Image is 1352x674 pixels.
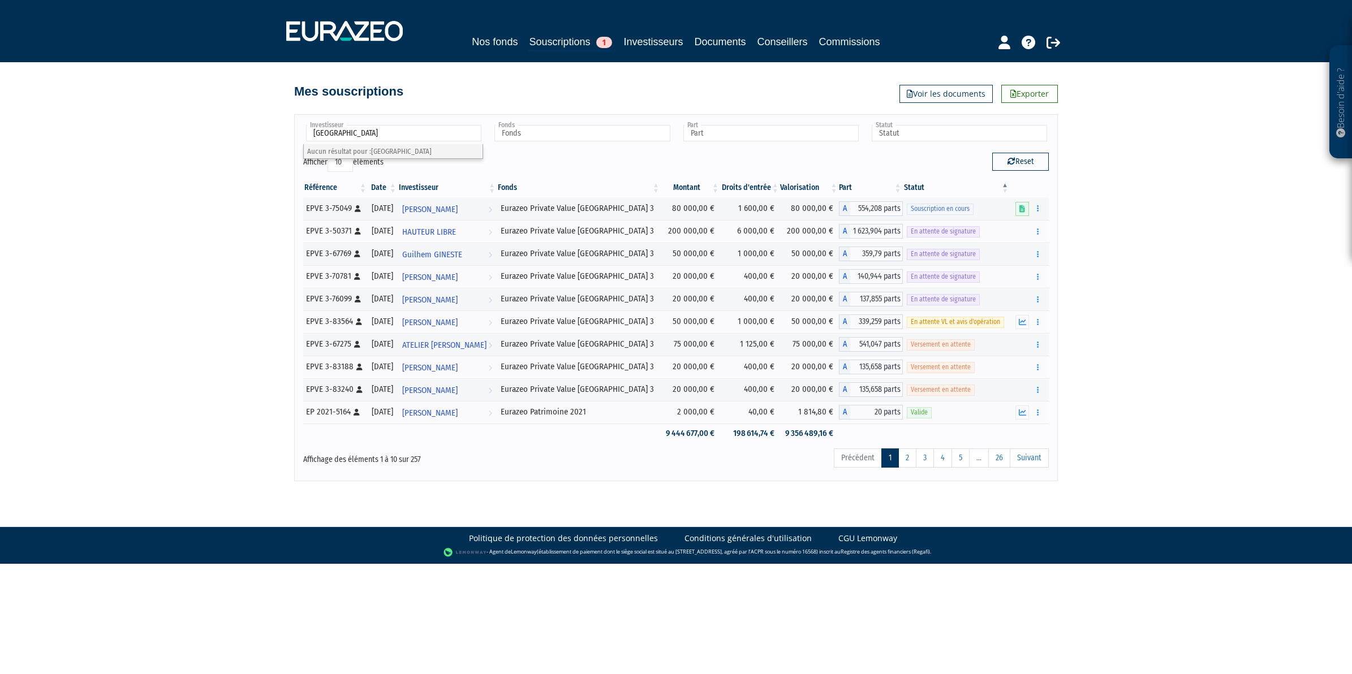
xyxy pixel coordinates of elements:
[881,448,899,468] a: 1
[899,85,993,103] a: Voir les documents
[371,147,432,155] span: [GEOGRAPHIC_DATA]
[501,270,657,282] div: Eurazeo Private Value [GEOGRAPHIC_DATA] 3
[780,424,839,443] td: 9 356 489,16 €
[402,267,458,288] span: [PERSON_NAME]
[850,382,903,397] span: 135,658 parts
[839,314,903,329] div: A - Eurazeo Private Value Europe 3
[661,197,720,220] td: 80 000,00 €
[488,267,492,288] i: Voir l'investisseur
[398,378,497,401] a: [PERSON_NAME]
[661,288,720,310] td: 20 000,00 €
[839,382,903,397] div: A - Eurazeo Private Value Europe 3
[907,204,974,214] span: Souscription en cours
[661,333,720,356] td: 75 000,00 €
[529,34,612,51] a: Souscriptions1
[303,447,604,465] div: Affichage des éléments 1 à 10 sur 257
[850,269,903,284] span: 140,944 parts
[398,333,497,356] a: ATELIER [PERSON_NAME]
[497,178,661,197] th: Fonds: activer pour trier la colonne par ordre croissant
[780,178,839,197] th: Valorisation: activer pour trier la colonne par ordre croissant
[11,547,1341,558] div: - Agent de (établissement de paiement dont le siège social est situé au [STREET_ADDRESS], agréé p...
[501,361,657,373] div: Eurazeo Private Value [GEOGRAPHIC_DATA] 3
[780,310,839,333] td: 50 000,00 €
[306,361,364,373] div: EPVE 3-83188
[839,337,903,352] div: A - Eurazeo Private Value Europe 3
[294,85,403,98] h4: Mes souscriptions
[501,202,657,214] div: Eurazeo Private Value [GEOGRAPHIC_DATA] 3
[1010,448,1049,468] a: Suivant
[661,178,720,197] th: Montant: activer pour trier la colonne par ordre croissant
[839,247,850,261] span: A
[661,424,720,443] td: 9 444 677,00 €
[372,316,394,327] div: [DATE]
[720,378,780,401] td: 400,00 €
[306,293,364,305] div: EPVE 3-76099
[780,220,839,243] td: 200 000,00 €
[372,202,394,214] div: [DATE]
[907,249,980,260] span: En attente de signature
[444,547,487,558] img: logo-lemonway.png
[757,34,808,50] a: Conseillers
[907,317,1004,327] span: En attente VL et avis d'opération
[398,310,497,333] a: [PERSON_NAME]
[720,356,780,378] td: 400,00 €
[501,225,657,237] div: Eurazeo Private Value [GEOGRAPHIC_DATA] 3
[720,401,780,424] td: 40,00 €
[839,405,850,420] span: A
[501,338,657,350] div: Eurazeo Private Value [GEOGRAPHIC_DATA] 3
[306,406,364,418] div: EP 2021-5164
[907,271,980,282] span: En attente de signature
[780,356,839,378] td: 20 000,00 €
[839,224,903,239] div: A - Eurazeo Private Value Europe 3
[402,312,458,333] span: [PERSON_NAME]
[402,403,458,424] span: [PERSON_NAME]
[661,243,720,265] td: 50 000,00 €
[398,265,497,288] a: [PERSON_NAME]
[661,401,720,424] td: 2 000,00 €
[838,533,897,544] a: CGU Lemonway
[695,34,746,50] a: Documents
[839,292,903,306] div: A - Eurazeo Private Value Europe 3
[780,243,839,265] td: 50 000,00 €
[907,362,975,373] span: Versement en attente
[303,178,368,197] th: Référence : activer pour trier la colonne par ordre croissant
[306,270,364,282] div: EPVE 3-70781
[841,548,930,555] a: Registre des agents financiers (Regafi)
[903,178,1010,197] th: Statut : activer pour trier la colonne par ordre d&eacute;croissant
[286,21,403,41] img: 1732889491-logotype_eurazeo_blanc_rvb.png
[372,406,394,418] div: [DATE]
[368,178,398,197] th: Date: activer pour trier la colonne par ordre croissant
[780,197,839,220] td: 80 000,00 €
[850,247,903,261] span: 359,79 parts
[839,314,850,329] span: A
[720,288,780,310] td: 400,00 €
[720,310,780,333] td: 1 000,00 €
[780,288,839,310] td: 20 000,00 €
[469,533,658,544] a: Politique de protection des données personnelles
[488,244,492,265] i: Voir l'investisseur
[661,378,720,401] td: 20 000,00 €
[839,360,850,374] span: A
[720,243,780,265] td: 1 000,00 €
[839,178,903,197] th: Part: activer pour trier la colonne par ordre croissant
[907,226,980,237] span: En attente de signature
[661,265,720,288] td: 20 000,00 €
[780,265,839,288] td: 20 000,00 €
[372,248,394,260] div: [DATE]
[402,244,462,265] span: Guilhem GINESTE
[372,225,394,237] div: [DATE]
[839,224,850,239] span: A
[306,248,364,260] div: EPVE 3-67769
[720,265,780,288] td: 400,00 €
[402,380,458,401] span: [PERSON_NAME]
[780,333,839,356] td: 75 000,00 €
[720,424,780,443] td: 198 614,74 €
[372,361,394,373] div: [DATE]
[398,356,497,378] a: [PERSON_NAME]
[488,222,492,243] i: Voir l'investisseur
[398,178,497,197] th: Investisseur: activer pour trier la colonne par ordre croissant
[328,153,353,172] select: Afficheréléments
[992,153,1049,171] button: Reset
[1001,85,1058,103] a: Exporter
[501,406,657,418] div: Eurazeo Patrimoine 2021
